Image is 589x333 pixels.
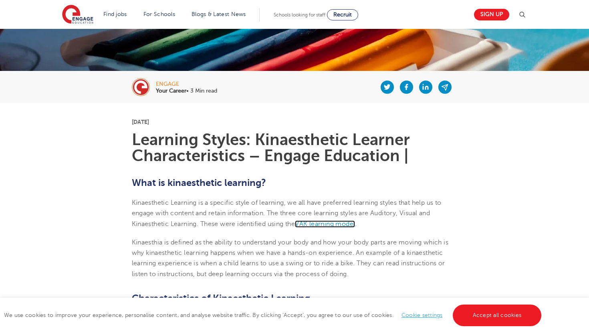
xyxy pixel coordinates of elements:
[4,312,543,318] span: We use cookies to improve your experience, personalise content, and analyse website traffic. By c...
[453,305,542,326] a: Accept all cookies
[132,239,449,256] span: Kinaesthia is defined as the ability to understand your body and how your body parts are moving w...
[156,88,186,94] b: Your Career
[474,9,509,20] a: Sign up
[132,176,458,190] h2: What is kinaesthetic learning?
[156,88,217,94] p: • 3 Min read
[132,119,458,125] p: [DATE]
[401,312,443,318] a: Cookie settings
[327,9,358,20] a: Recruit
[103,11,127,17] a: Find jobs
[192,11,246,17] a: Blogs & Latest News
[62,5,93,25] img: Engage Education
[143,11,175,17] a: For Schools
[355,220,357,228] span: .
[132,132,458,164] h1: Learning Styles: Kinaesthetic Learner Characteristics – Engage Education |
[156,81,217,87] div: engage
[274,12,325,18] span: Schools looking for staff
[132,199,442,228] span: Kinaesthetic Learning is a specific style of learning, we all have preferred learning styles that...
[132,293,310,304] b: Characteristics of Kinaesthetic Learning
[200,220,295,228] span: These were identified using the
[295,220,355,228] a: VAK learning model
[132,249,445,278] span: inaesthetic learning happens when we have a hands-on experience. An example of a kinaesthetic lea...
[333,12,352,18] span: Recruit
